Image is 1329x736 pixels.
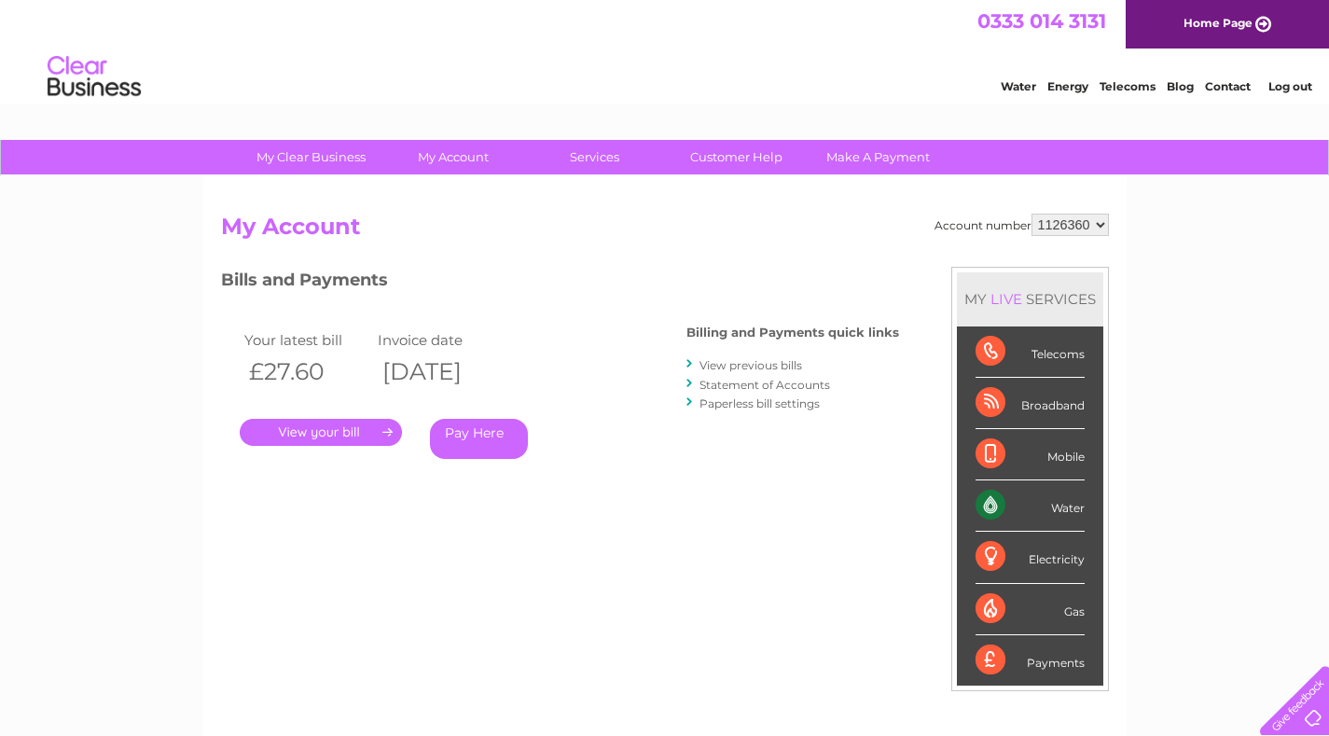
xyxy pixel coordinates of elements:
h2: My Account [221,214,1109,249]
a: Water [1001,79,1036,93]
th: [DATE] [373,353,507,391]
a: Customer Help [659,140,813,174]
a: Statement of Accounts [699,378,830,392]
a: Services [518,140,671,174]
h3: Bills and Payments [221,267,899,299]
a: Pay Here [430,419,528,459]
div: Broadband [976,378,1085,429]
a: Log out [1268,79,1312,93]
div: Telecoms [976,326,1085,378]
div: MY SERVICES [957,272,1103,326]
div: Electricity [976,532,1085,583]
h4: Billing and Payments quick links [686,326,899,340]
img: logo.png [47,49,142,105]
div: Water [976,480,1085,532]
a: Blog [1167,79,1194,93]
div: Mobile [976,429,1085,480]
td: Invoice date [373,327,507,353]
a: View previous bills [699,358,802,372]
div: Clear Business is a trading name of Verastar Limited (registered in [GEOGRAPHIC_DATA] No. 3667643... [225,10,1106,90]
a: Energy [1047,79,1088,93]
a: My Clear Business [234,140,388,174]
a: 0333 014 3131 [977,9,1106,33]
th: £27.60 [240,353,374,391]
a: Paperless bill settings [699,396,820,410]
a: Telecoms [1100,79,1156,93]
td: Your latest bill [240,327,374,353]
div: LIVE [987,290,1026,308]
a: . [240,419,402,446]
div: Payments [976,635,1085,686]
div: Account number [934,214,1109,236]
a: Make A Payment [801,140,955,174]
div: Gas [976,584,1085,635]
a: Contact [1205,79,1251,93]
a: My Account [376,140,530,174]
